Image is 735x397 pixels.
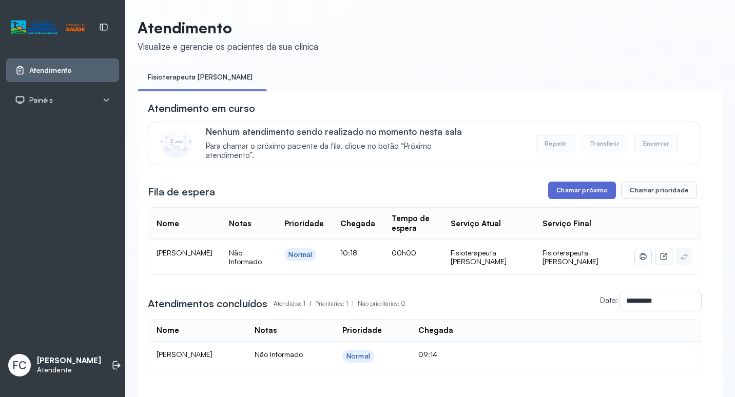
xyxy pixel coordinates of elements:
h3: Atendimentos concluídos [148,296,267,311]
p: Não prioritários: 0 [358,296,405,311]
span: Atendimento [29,66,72,75]
p: Atendimento [138,18,318,37]
span: 00h00 [392,248,416,257]
label: Data: [600,295,618,304]
p: Nenhum atendimento sendo realizado no momento nesta sala [206,126,477,137]
h3: Atendimento em curso [148,101,255,115]
span: 09:14 [418,350,437,359]
span: Painéis [29,96,53,105]
p: Prioritários: 1 [315,296,358,311]
div: Normal [288,250,312,259]
div: Chegada [340,219,375,229]
div: Chegada [418,326,453,335]
button: Chamar prioridade [621,182,697,199]
div: Notas [229,219,251,229]
a: Atendimento [15,65,110,75]
h3: Fila de espera [148,185,215,199]
span: | [352,300,354,307]
span: Não Informado [255,350,303,359]
span: 10:18 [340,248,357,257]
div: Fisioterapeuta [PERSON_NAME] [451,248,527,266]
span: Não Informado [229,248,262,266]
div: Prioridade [342,326,382,335]
div: Serviço Final [543,219,591,229]
div: Serviço Atual [451,219,501,229]
button: Transferir [582,135,628,152]
p: Atendidos: 1 [274,296,315,311]
span: [PERSON_NAME] [157,350,212,359]
p: Atendente [37,366,101,374]
img: Imagem de CalloutCard [161,127,191,158]
img: Logotipo do estabelecimento [11,19,85,36]
button: Encerrar [634,135,678,152]
div: Visualize e gerencie os pacientes da sua clínica [138,41,318,52]
div: Nome [157,219,179,229]
a: Fisioterapeuta [PERSON_NAME] [138,69,263,86]
button: Repetir [536,135,575,152]
div: Tempo de espera [392,214,434,233]
span: Fisioterapeuta [PERSON_NAME] [543,248,598,266]
p: [PERSON_NAME] [37,356,101,366]
button: Chamar próximo [548,182,616,199]
div: Notas [255,326,277,335]
div: Nome [157,326,179,335]
div: Normal [346,352,370,361]
span: [PERSON_NAME] [157,248,212,257]
span: | [310,300,311,307]
span: Para chamar o próximo paciente da fila, clique no botão “Próximo atendimento”. [206,142,477,161]
div: Prioridade [284,219,324,229]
